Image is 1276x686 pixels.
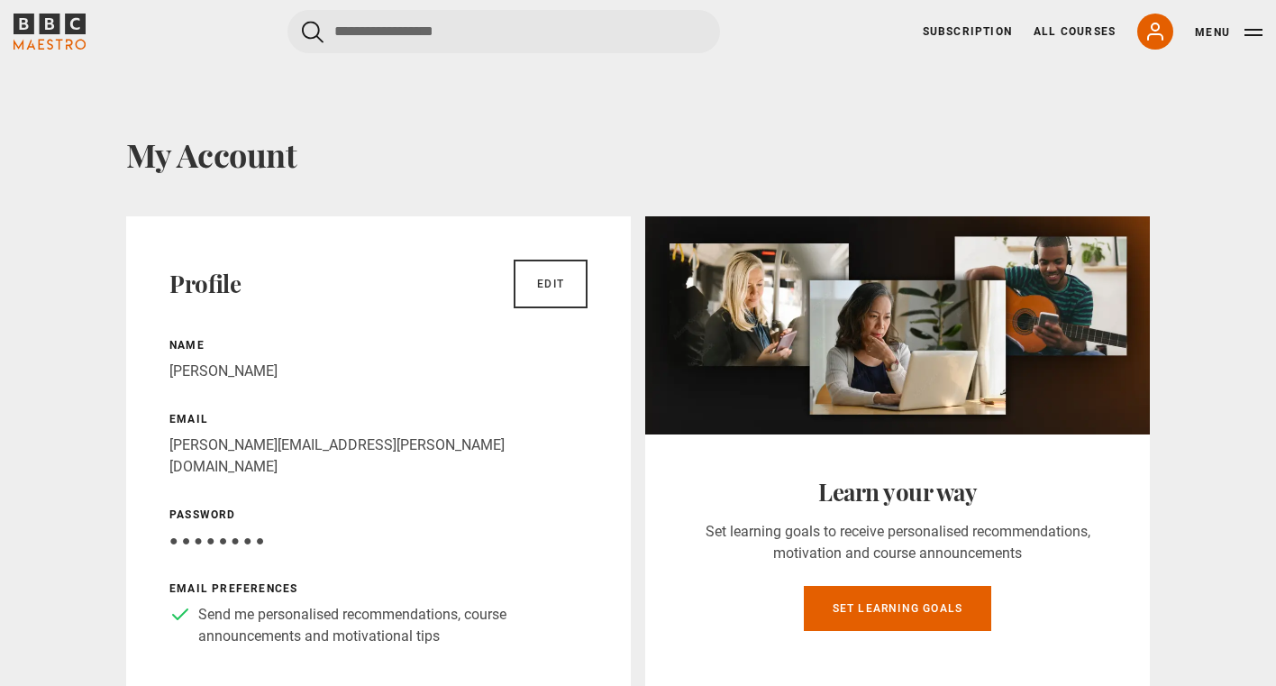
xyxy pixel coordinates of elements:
[169,411,588,427] p: Email
[14,14,86,50] svg: BBC Maestro
[198,604,588,647] p: Send me personalised recommendations, course announcements and motivational tips
[169,434,588,478] p: [PERSON_NAME][EMAIL_ADDRESS][PERSON_NAME][DOMAIN_NAME]
[287,10,720,53] input: Search
[169,270,241,298] h2: Profile
[688,521,1107,564] p: Set learning goals to receive personalised recommendations, motivation and course announcements
[169,532,264,549] span: ● ● ● ● ● ● ● ●
[688,478,1107,507] h2: Learn your way
[126,135,1150,173] h1: My Account
[804,586,992,631] a: Set learning goals
[169,361,588,382] p: [PERSON_NAME]
[1034,23,1116,40] a: All Courses
[169,507,588,523] p: Password
[169,337,588,353] p: Name
[169,581,588,597] p: Email preferences
[514,260,588,308] a: Edit
[1195,23,1262,41] button: Toggle navigation
[923,23,1012,40] a: Subscription
[302,21,324,43] button: Submit the search query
